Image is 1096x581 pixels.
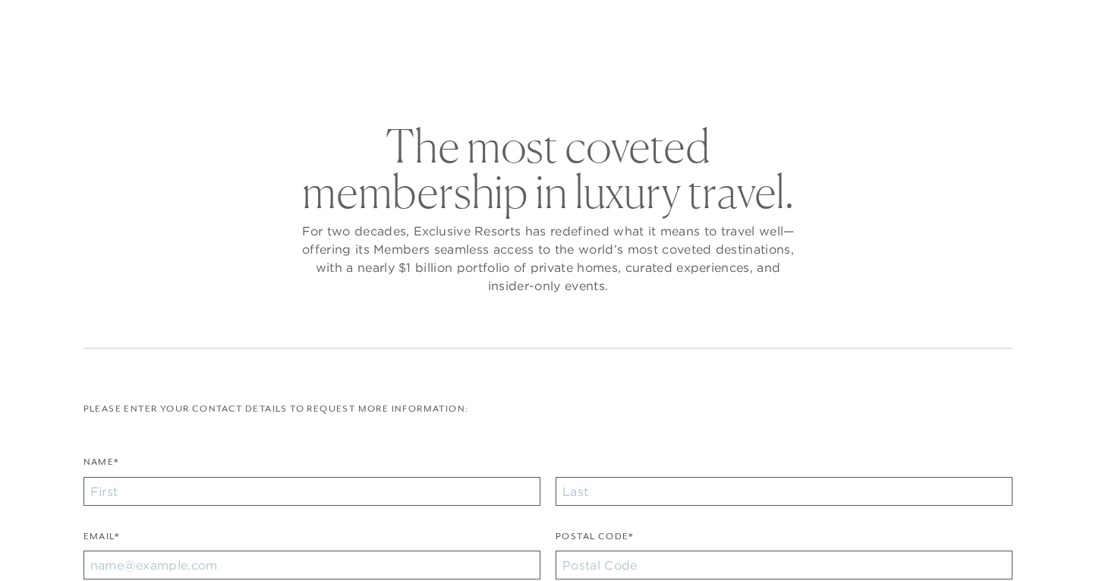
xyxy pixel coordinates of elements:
input: First [83,477,540,506]
a: The Collection [373,49,490,93]
a: Get Started [46,17,112,30]
p: For two decades, Exclusive Resorts has redefined what it means to travel well—offering its Member... [298,222,798,295]
input: Postal Code [556,551,1013,579]
input: name@example.com [83,551,540,579]
label: Postal Code* [556,529,634,551]
label: Email* [83,529,119,551]
label: Name* [83,455,119,477]
a: Membership [512,49,606,93]
h2: The most coveted membership in luxury travel. [298,123,798,214]
a: Community [629,49,722,93]
a: Member Login [935,17,1010,30]
input: Last [556,477,1013,506]
p: Please enter your contact details to request more information: [83,402,1013,416]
